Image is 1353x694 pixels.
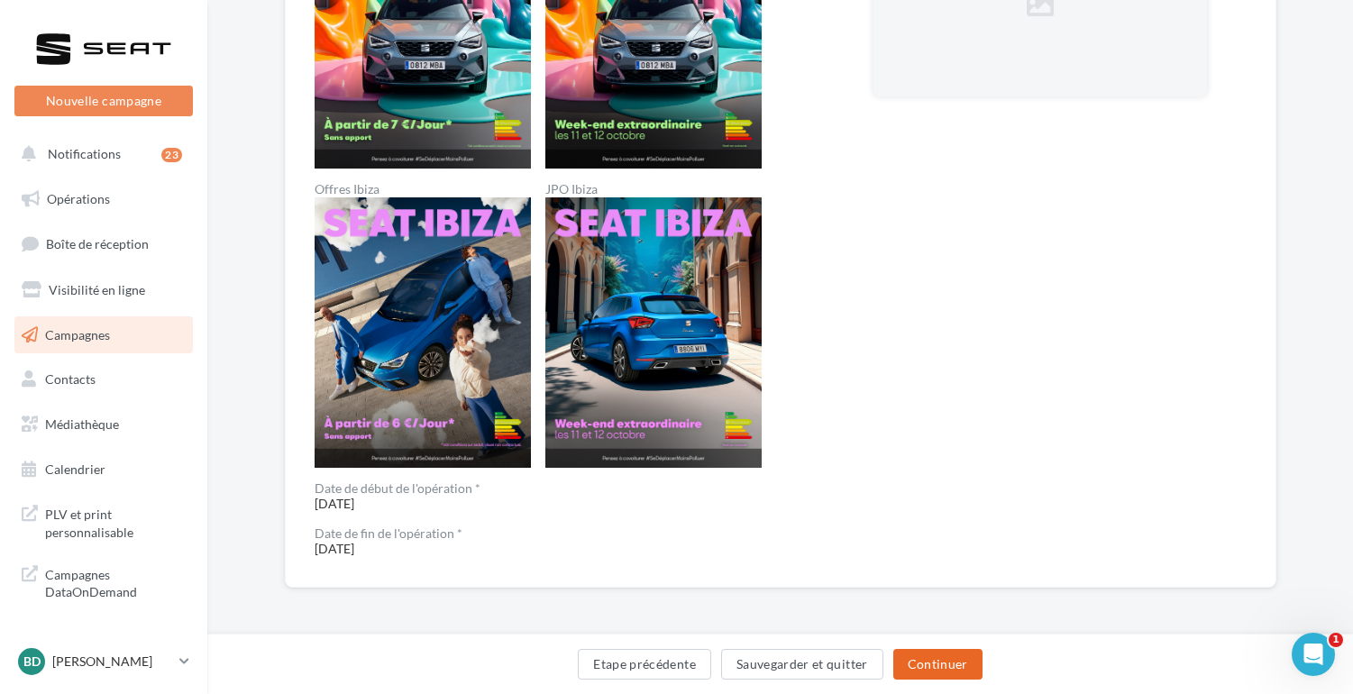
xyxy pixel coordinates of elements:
span: Notifications [48,146,121,161]
span: Contacts [45,371,96,387]
a: Calendrier [11,451,197,489]
a: Opérations [11,180,197,218]
span: Médiathèque [45,416,119,432]
div: Date de fin de l'opération * [315,527,816,540]
a: Campagnes DataOnDemand [11,555,197,608]
button: Continuer [893,649,983,680]
span: 1 [1329,633,1343,647]
div: 23 [161,148,182,162]
a: Campagnes [11,316,197,354]
button: Etape précédente [578,649,711,680]
a: Contacts [11,361,197,398]
span: [DATE] [315,527,816,556]
a: Visibilité en ligne [11,271,197,309]
button: Nouvelle campagne [14,86,193,116]
label: JPO Ibiza [545,183,762,196]
span: Campagnes [45,326,110,342]
span: Campagnes DataOnDemand [45,562,186,601]
span: Visibilité en ligne [49,282,145,297]
a: BD [PERSON_NAME] [14,644,193,679]
img: Offres Ibiza [315,197,531,468]
span: [DATE] [315,482,816,511]
span: Boîte de réception [46,236,149,251]
button: Sauvegarder et quitter [721,649,883,680]
iframe: Intercom live chat [1292,633,1335,676]
a: PLV et print personnalisable [11,495,197,548]
span: Calendrier [45,461,105,477]
button: Notifications 23 [11,135,189,173]
span: Opérations [47,191,110,206]
span: PLV et print personnalisable [45,502,186,541]
a: Boîte de réception [11,224,197,263]
span: BD [23,653,41,671]
p: [PERSON_NAME] [52,653,172,671]
a: Médiathèque [11,406,197,443]
div: Date de début de l'opération * [315,482,816,495]
label: Offres Ibiza [315,183,531,196]
img: JPO Ibiza [545,197,762,468]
